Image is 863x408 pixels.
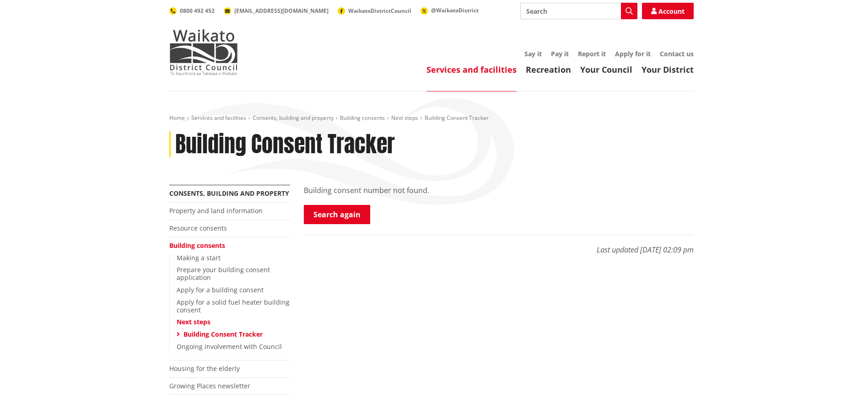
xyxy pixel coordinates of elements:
[177,253,221,262] a: Making a start
[253,114,334,122] a: Consents, building and property
[304,235,694,255] p: Last updated [DATE] 02:09 pm
[340,114,385,122] a: Building consents
[304,185,694,196] p: Building consent number not found.
[224,7,329,15] a: [EMAIL_ADDRESS][DOMAIN_NAME]
[169,29,238,75] img: Waikato District Council - Te Kaunihera aa Takiwaa o Waikato
[526,64,571,75] a: Recreation
[348,7,411,15] span: WaikatoDistrictCouncil
[169,224,227,232] a: Resource consents
[169,241,225,250] a: Building consents
[180,7,215,15] span: 0800 492 452
[578,49,606,58] a: Report it
[660,49,694,58] a: Contact us
[169,189,289,198] a: Consents, building and property
[338,7,411,15] a: WaikatoDistrictCouncil
[177,342,282,351] a: Ongoing involvement with Council
[177,298,290,314] a: Apply for a solid fuel heater building consent​
[551,49,569,58] a: Pay it
[169,364,240,373] a: Housing for the elderly
[425,114,489,122] span: Building Consent Tracker
[169,206,263,215] a: Property and land information
[177,285,264,294] a: Apply for a building consent
[169,7,215,15] a: 0800 492 452
[169,114,185,122] a: Home
[642,3,694,19] a: Account
[615,49,651,58] a: Apply for it
[183,330,263,338] a: Building Consent Tracker
[177,317,210,326] a: Next steps
[169,381,250,390] a: Growing Places newsletter
[421,6,479,14] a: @WaikatoDistrict
[426,64,517,75] a: Services and facilities
[520,3,637,19] input: Search input
[580,64,632,75] a: Your Council
[524,49,542,58] a: Say it
[175,131,395,158] h1: Building Consent Tracker
[191,114,246,122] a: Services and facilities
[177,265,270,282] a: Prepare your building consent application
[234,7,329,15] span: [EMAIL_ADDRESS][DOMAIN_NAME]
[391,114,418,122] a: Next steps
[642,64,694,75] a: Your District
[304,205,370,224] a: Search again
[169,114,694,122] nav: breadcrumb
[431,6,479,14] span: @WaikatoDistrict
